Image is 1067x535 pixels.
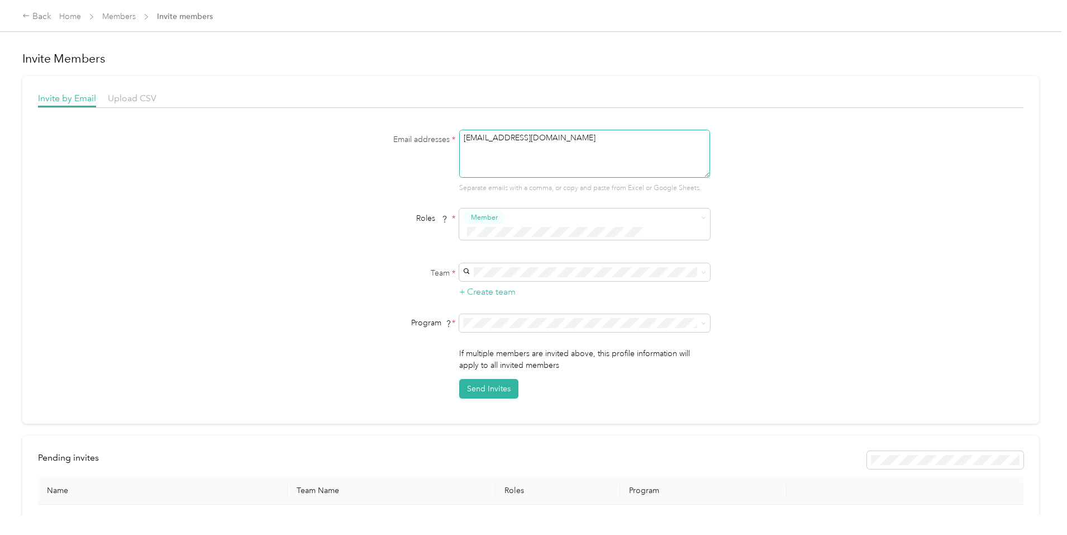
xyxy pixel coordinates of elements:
th: Roles [496,477,620,505]
div: info-bar [38,451,1023,469]
button: Send Invites [459,379,518,399]
th: Team Name [288,477,496,505]
div: Resend all invitations [867,451,1023,469]
button: Member [463,211,506,225]
p: Separate emails with a comma, or copy and paste from Excel or Google Sheets. [459,183,710,193]
textarea: [EMAIL_ADDRESS][DOMAIN_NAME] [459,130,710,178]
div: left-menu [38,451,107,469]
label: Email addresses [316,134,455,145]
span: Roles [412,210,452,227]
th: Program [620,477,787,505]
th: Name [38,477,288,505]
iframe: Everlance-gr Chat Button Frame [1004,472,1067,535]
button: + Create team [459,285,516,299]
span: Member [471,212,498,222]
div: Back [22,10,51,23]
span: Invite members [157,11,213,22]
h1: Invite Members [22,51,1039,67]
label: Team [316,267,455,279]
a: Home [59,12,81,21]
span: Pending invites [38,452,99,463]
div: Program [316,317,455,329]
a: Members [102,12,136,21]
span: Invite by Email [38,93,96,103]
span: Upload CSV [108,93,156,103]
p: If multiple members are invited above, this profile information will apply to all invited members [459,348,710,371]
